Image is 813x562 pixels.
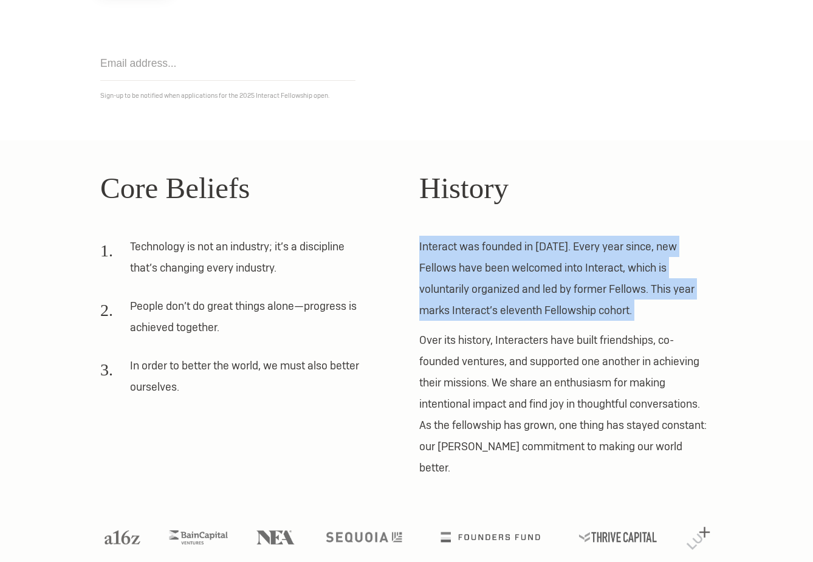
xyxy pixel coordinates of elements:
input: Email address... [100,46,355,81]
img: Sequoia logo [326,532,402,542]
li: In order to better the world, we must also better ourselves. [100,355,368,406]
img: Thrive Capital logo [579,532,657,542]
img: Bain Capital Ventures logo [169,530,227,544]
img: Founders Fund logo [441,532,540,542]
li: People don’t do great things alone—progress is achieved together. [100,295,368,346]
h2: History [419,166,713,211]
p: Interact was founded in [DATE]. Every year since, new Fellows have been welcomed into Interact, w... [419,236,713,321]
h2: Core Beliefs [100,166,394,211]
img: A16Z logo [105,530,140,544]
p: Over its history, Interacters have built friendships, co-founded ventures, and supported one anot... [419,329,713,478]
img: Lux Capital logo [687,527,710,550]
p: Sign-up to be notified when applications for the 2025 Interact Fellowship open. [100,89,713,102]
img: NEA logo [256,530,295,544]
li: Technology is not an industry; it’s a discipline that’s changing every industry. [100,236,368,287]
